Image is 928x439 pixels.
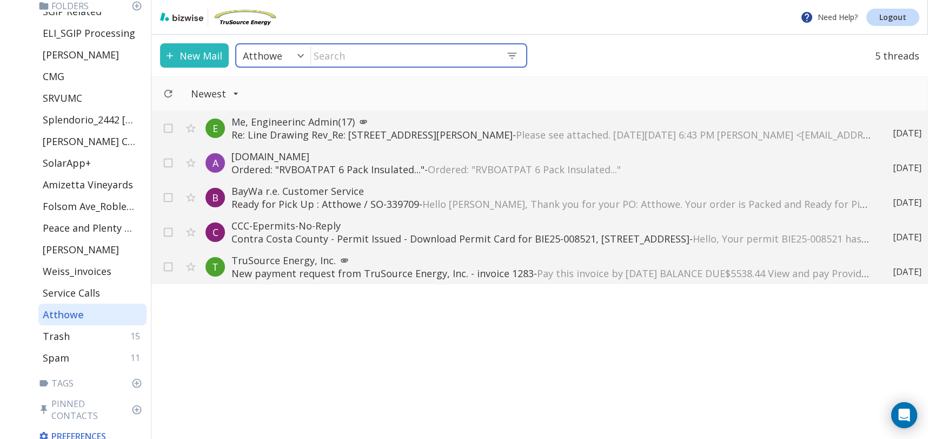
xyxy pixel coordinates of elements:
p: T [212,260,218,273]
button: Filter [180,82,250,106]
div: Peace and Plenty Farms [38,217,147,239]
p: Pinned Contacts [38,398,147,422]
p: 15 [130,330,144,342]
div: Spam11 [38,347,147,369]
p: A [213,156,218,169]
p: Logout [879,14,906,21]
a: Logout [866,9,919,26]
p: Spam [43,351,69,364]
p: CMG [43,70,64,83]
p: TruSource Energy, Inc. [231,254,871,267]
div: Atthowe [38,304,147,325]
p: 5 threads [869,43,919,68]
p: B [212,191,218,204]
img: TruSource Energy, Inc. [213,9,277,26]
button: New Mail [160,43,229,68]
input: Search [311,44,498,67]
p: [PERSON_NAME] [43,48,119,61]
p: [DATE] [893,196,922,208]
div: [PERSON_NAME] [38,239,147,260]
p: Peace and Plenty Farms [43,221,136,234]
p: [DATE] [893,127,922,139]
p: Atthowe [243,49,282,62]
p: ELI_SGIP Processing [43,27,135,40]
div: SolarApp+ [38,152,147,174]
p: C [213,226,218,239]
p: Re: Line Drawing Rev_Re: [STREET_ADDRESS][PERSON_NAME] - [231,128,871,141]
p: Service Calls [43,286,100,299]
p: [PERSON_NAME] CPA Financial [43,135,136,148]
p: Weiss_invoices [43,265,111,278]
p: [PERSON_NAME] [43,243,119,256]
p: 11 [130,352,144,364]
p: [DOMAIN_NAME] [231,150,871,163]
p: Tags [38,377,147,389]
p: Ordered: "RVBOATPAT 6 Pack Insulated..." - [231,163,871,176]
div: Folsom Ave_Robleto [38,195,147,217]
p: Splendorio_2442 [GEOGRAPHIC_DATA] [43,113,136,126]
div: Open Intercom Messenger [891,402,917,428]
p: Need Help? [800,11,858,24]
p: Ready for Pick Up : Atthowe / SO-339709 - [231,198,871,211]
p: BayWa r.e. Customer Service [231,185,871,198]
p: CCC-Epermits-No-Reply [231,219,871,232]
div: Service Calls [38,282,147,304]
p: Amizetta Vineyards [43,178,133,191]
div: [PERSON_NAME] CPA Financial [38,130,147,152]
p: SolarApp+ [43,156,91,169]
span: Ordered: "RVBOATPAT 6 Pack Insulated..."͏ ‌ ͏ ‌ ͏ ‌ ͏ ‌ ͏ ‌ ͏ ‌ ͏ ‌ ͏ ‌ ͏ ‌ ͏ ‌ ͏ ‌ ͏ ‌ ͏ ‌ ͏ ‌ ͏... [428,163,824,176]
p: Atthowe [43,308,84,321]
div: Weiss_invoices [38,260,147,282]
div: ELI_SGIP Processing [38,22,147,44]
p: Me, Engineerinc Admin (17) [231,115,871,128]
p: Folsom Ave_Robleto [43,200,136,213]
div: Trash15 [38,325,147,347]
div: Splendorio_2442 [GEOGRAPHIC_DATA] [38,109,147,130]
p: New payment request from TruSource Energy, Inc. - invoice 1283 - [231,267,871,280]
p: [DATE] [893,162,922,174]
button: Refresh [158,84,178,103]
p: E [213,122,218,135]
img: bizwise [160,12,203,21]
div: Amizetta Vineyards [38,174,147,195]
div: [PERSON_NAME] [38,44,147,65]
div: CMG [38,65,147,87]
p: Contra Costa County - Permit Issued - Download Permit Card for BIE25-008521, [STREET_ADDRESS] - [231,232,871,245]
p: [DATE] [893,266,922,278]
p: Trash [43,330,70,343]
div: SRVUMC [38,87,147,109]
p: [DATE] [893,231,922,243]
p: SRVUMC [43,91,82,104]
